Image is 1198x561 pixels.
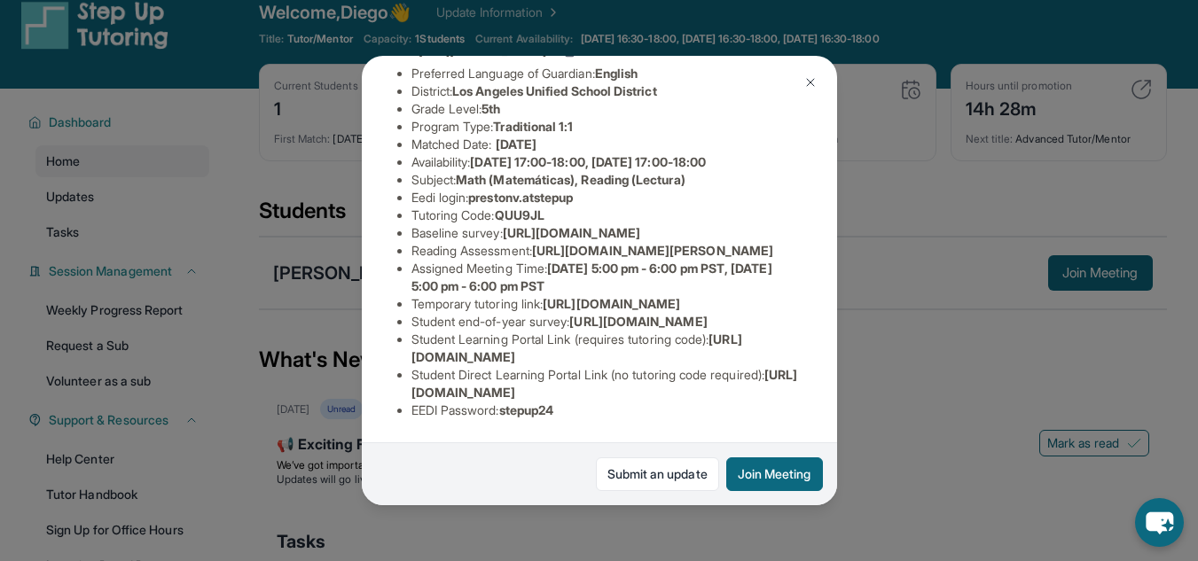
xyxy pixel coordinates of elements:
li: Student Direct Learning Portal Link (no tutoring code required) : [411,366,802,401]
button: Join Meeting [726,457,823,491]
span: Los Angeles Unified School District [452,83,656,98]
span: [URL][DOMAIN_NAME] [503,225,640,240]
span: QUU9JL [495,207,544,222]
span: stepup24 [499,402,554,417]
span: [URL][DOMAIN_NAME] [569,314,707,329]
li: Preferred Language of Guardian: [411,65,802,82]
span: 5th [482,101,500,116]
li: Grade Level: [411,100,802,118]
li: Baseline survey : [411,224,802,242]
li: Student end-of-year survey : [411,313,802,331]
span: [URL][DOMAIN_NAME][PERSON_NAME] [532,243,773,258]
li: District: [411,82,802,100]
li: Reading Assessment : [411,242,802,260]
li: Student Learning Portal Link (requires tutoring code) : [411,331,802,366]
button: chat-button [1135,498,1184,547]
span: [DATE] 17:00-18:00, [DATE] 17:00-18:00 [470,154,706,169]
li: Assigned Meeting Time : [411,260,802,295]
img: Close Icon [803,75,818,90]
a: Submit an update [596,457,719,491]
li: Tutoring Code : [411,206,802,224]
li: Eedi login : [411,189,802,206]
span: [URL][DOMAIN_NAME] [543,296,680,311]
li: EEDI Password : [411,401,802,419]
li: Program Type: [411,118,802,136]
li: Subject : [411,171,802,189]
span: [DATE] 5:00 pm - 6:00 pm PST, [DATE] 5:00 pm - 6:00 pm PST [411,261,772,293]
span: English [595,66,638,81]
span: Traditional 1:1 [493,119,573,134]
span: [DATE] [496,136,536,152]
span: Math (Matemáticas), Reading (Lectura) [456,172,685,187]
li: Availability: [411,153,802,171]
li: Matched Date: [411,136,802,153]
li: Temporary tutoring link : [411,295,802,313]
span: prestonv.atstepup [468,190,573,205]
